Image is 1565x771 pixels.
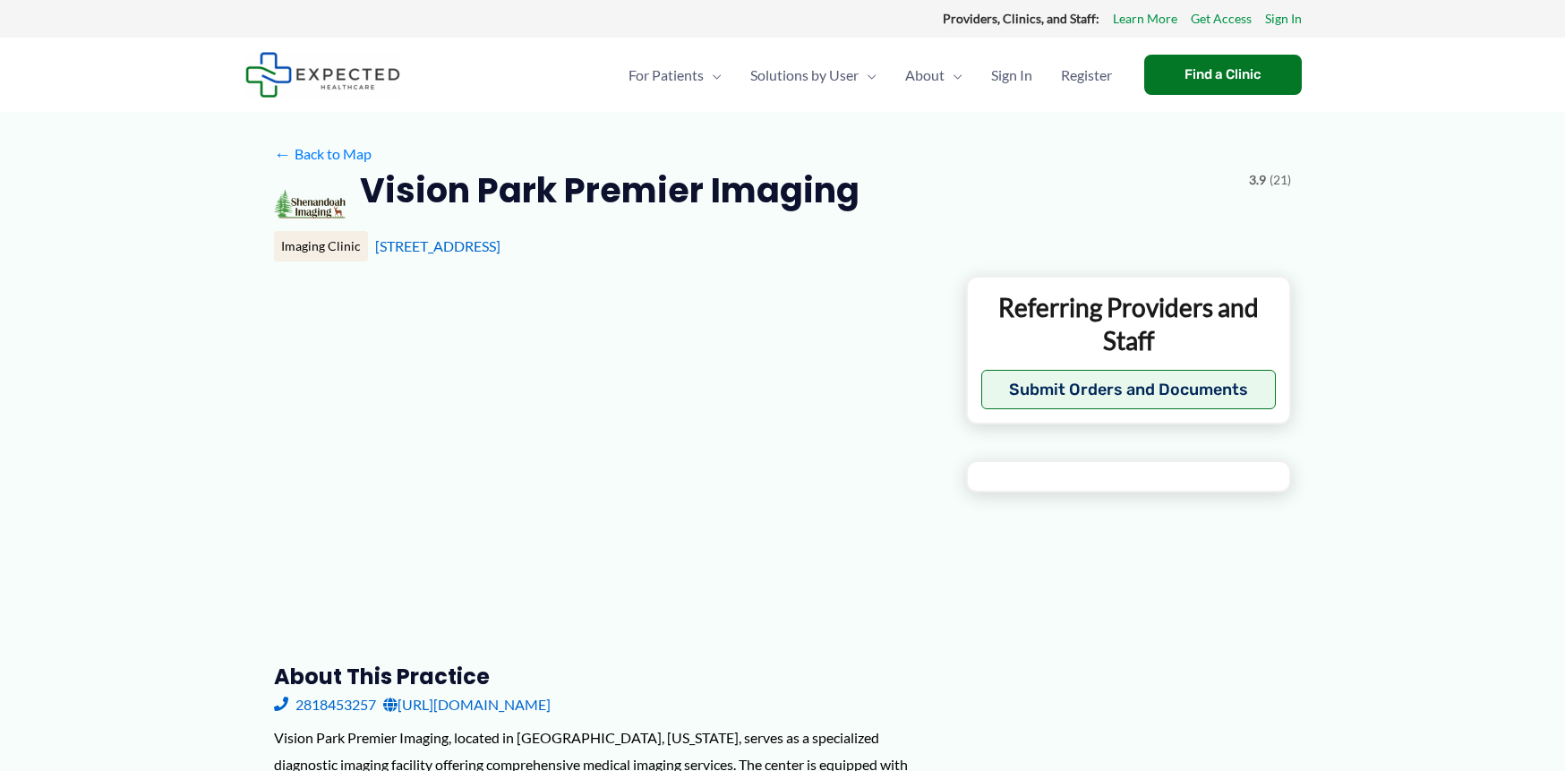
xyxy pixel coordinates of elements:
[274,145,291,162] span: ←
[1061,44,1112,107] span: Register
[981,370,1276,409] button: Submit Orders and Documents
[274,663,937,690] h3: About this practice
[905,44,945,107] span: About
[991,44,1032,107] span: Sign In
[629,44,704,107] span: For Patients
[943,11,1099,26] strong: Providers, Clinics, and Staff:
[1144,55,1302,95] a: Find a Clinic
[1270,168,1291,192] span: (21)
[383,691,551,718] a: [URL][DOMAIN_NAME]
[375,237,500,254] a: [STREET_ADDRESS]
[274,141,372,167] a: ←Back to Map
[1265,7,1302,30] a: Sign In
[274,231,368,261] div: Imaging Clinic
[704,44,722,107] span: Menu Toggle
[274,691,376,718] a: 2818453257
[859,44,877,107] span: Menu Toggle
[245,52,400,98] img: Expected Healthcare Logo - side, dark font, small
[736,44,891,107] a: Solutions by UserMenu Toggle
[945,44,962,107] span: Menu Toggle
[977,44,1047,107] a: Sign In
[1113,7,1177,30] a: Learn More
[1047,44,1126,107] a: Register
[614,44,1126,107] nav: Primary Site Navigation
[1249,168,1266,192] span: 3.9
[360,168,859,212] h2: Vision Park Premier Imaging
[750,44,859,107] span: Solutions by User
[981,291,1276,356] p: Referring Providers and Staff
[891,44,977,107] a: AboutMenu Toggle
[1191,7,1252,30] a: Get Access
[614,44,736,107] a: For PatientsMenu Toggle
